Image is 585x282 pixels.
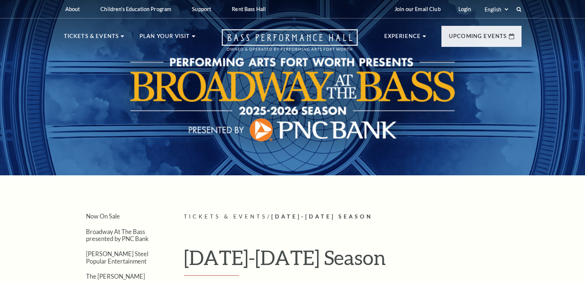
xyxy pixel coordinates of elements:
p: Tickets & Events [64,32,119,45]
span: [DATE]-[DATE] Season [271,213,373,220]
p: Support [192,6,211,12]
a: Broadway At The Bass presented by PNC Bank [86,228,149,242]
p: Upcoming Events [449,32,507,45]
p: / [184,212,522,221]
a: The [PERSON_NAME] [86,273,145,280]
span: Tickets & Events [184,213,268,220]
select: Select: [483,6,509,13]
p: Rent Bass Hall [232,6,266,12]
h1: [DATE]-[DATE] Season [184,245,522,276]
p: Experience [384,32,421,45]
p: About [65,6,80,12]
p: Children's Education Program [100,6,171,12]
a: Now On Sale [86,213,120,220]
a: [PERSON_NAME] Steel Popular Entertainment [86,250,148,264]
p: Plan Your Visit [140,32,190,45]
